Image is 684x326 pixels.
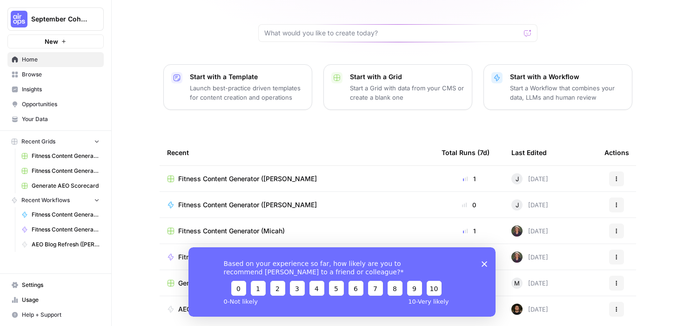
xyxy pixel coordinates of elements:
[510,72,624,81] p: Start with a Workflow
[7,112,104,127] a: Your Data
[31,14,87,24] span: September Cohort
[516,200,519,210] span: J
[167,200,427,210] a: Fitness Content Generator ([PERSON_NAME]
[32,152,100,160] span: Fitness Content Generator ([PERSON_NAME]
[32,182,100,190] span: Generate AEO Scorecard
[7,34,104,48] button: New
[7,307,104,322] button: Help + Support
[167,174,427,183] a: Fitness Content Generator ([PERSON_NAME]
[483,64,632,110] button: Start with a WorkflowStart a Workflow that combines your data, LLMs and human review
[178,174,317,183] span: Fitness Content Generator ([PERSON_NAME]
[442,200,496,210] div: 0
[178,200,317,210] span: Fitness Content Generator ([PERSON_NAME]
[17,163,104,178] a: Fitness Content Generator (Micah)
[32,167,100,175] span: Fitness Content Generator (Micah)
[17,237,104,252] a: AEO Blog Refresh ([PERSON_NAME])
[516,174,519,183] span: J
[188,247,496,317] iframe: Survey from AirOps
[7,67,104,82] a: Browse
[163,64,312,110] button: Start with a TemplateLaunch best-practice driven templates for content creation and operations
[190,83,304,102] p: Launch best-practice driven templates for content creation and operations
[511,304,523,315] img: yb40j7jvyap6bv8k3d2kukw6raee
[167,140,427,165] div: Recent
[17,207,104,222] a: Fitness Content Generator ([PERSON_NAME]
[167,252,427,262] a: Fitness Content Generator (Micah)
[511,251,523,263] img: prdtoxkaflvh0v91efe6wt880b6h
[178,226,285,236] span: Fitness Content Generator (Micah)
[7,278,104,292] a: Settings
[22,311,100,319] span: Help + Support
[190,72,304,81] p: Start with a Template
[350,83,464,102] p: Start a Grid with data from your CMS or create a blank one
[7,52,104,67] a: Home
[511,251,548,263] div: [DATE]
[7,193,104,207] button: Recent Workflows
[17,178,104,193] a: Generate AEO Scorecard
[514,278,520,288] span: M
[17,222,104,237] a: Fitness Content Generator (Micah)
[178,252,285,262] span: Fitness Content Generator (Micah)
[442,226,496,236] div: 1
[350,72,464,81] p: Start with a Grid
[511,199,548,211] div: [DATE]
[442,140,490,165] div: Total Runs (7d)
[511,140,547,165] div: Last Edited
[511,173,548,184] div: [DATE]
[511,304,548,315] div: [DATE]
[22,85,100,94] span: Insights
[178,278,255,288] span: Generate AEO Scorecard
[323,64,472,110] button: Start with a GridStart a Grid with data from your CMS or create a blank one
[32,225,100,234] span: Fitness Content Generator (Micah)
[7,135,104,149] button: Recent Grids
[178,305,293,314] span: AEO Blog Refresh ([PERSON_NAME])
[17,149,104,163] a: Fitness Content Generator ([PERSON_NAME]
[22,281,100,289] span: Settings
[21,196,70,204] span: Recent Workflows
[32,211,100,219] span: Fitness Content Generator ([PERSON_NAME]
[21,137,55,146] span: Recent Grids
[45,37,58,46] span: New
[11,11,27,27] img: September Cohort Logo
[7,292,104,307] a: Usage
[442,174,496,183] div: 1
[510,83,624,102] p: Start a Workflow that combines your data, LLMs and human review
[32,240,100,249] span: AEO Blog Refresh ([PERSON_NAME])
[511,225,523,237] img: prdtoxkaflvh0v91efe6wt880b6h
[7,82,104,97] a: Insights
[604,140,629,165] div: Actions
[167,226,427,236] a: Fitness Content Generator (Micah)
[22,70,100,79] span: Browse
[167,278,427,288] a: Generate AEO Scorecard
[167,305,427,314] a: AEO Blog Refresh ([PERSON_NAME])
[22,100,100,109] span: Opportunities
[511,278,548,289] div: [DATE]
[7,97,104,112] a: Opportunities
[22,115,100,123] span: Your Data
[511,225,548,237] div: [DATE]
[7,7,104,31] button: Workspace: September Cohort
[22,296,100,304] span: Usage
[264,28,520,38] input: What would you like to create today?
[22,55,100,64] span: Home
